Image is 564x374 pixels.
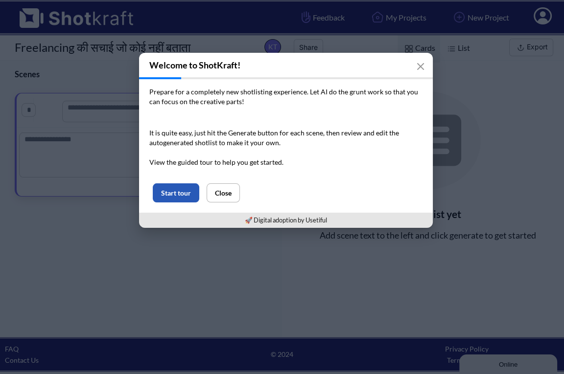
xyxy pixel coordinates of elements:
[207,183,240,202] button: Close
[149,128,423,167] p: It is quite easy, just hit the Generate button for each scene, then review and edit the autogener...
[7,8,91,16] div: Online
[245,216,327,224] a: 🚀 Digital adoption by Usetiful
[139,53,433,77] h3: Welcome to ShotKraft!
[153,183,199,202] button: Start tour
[149,88,308,96] span: Prepare for a completely new shotlisting experience.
